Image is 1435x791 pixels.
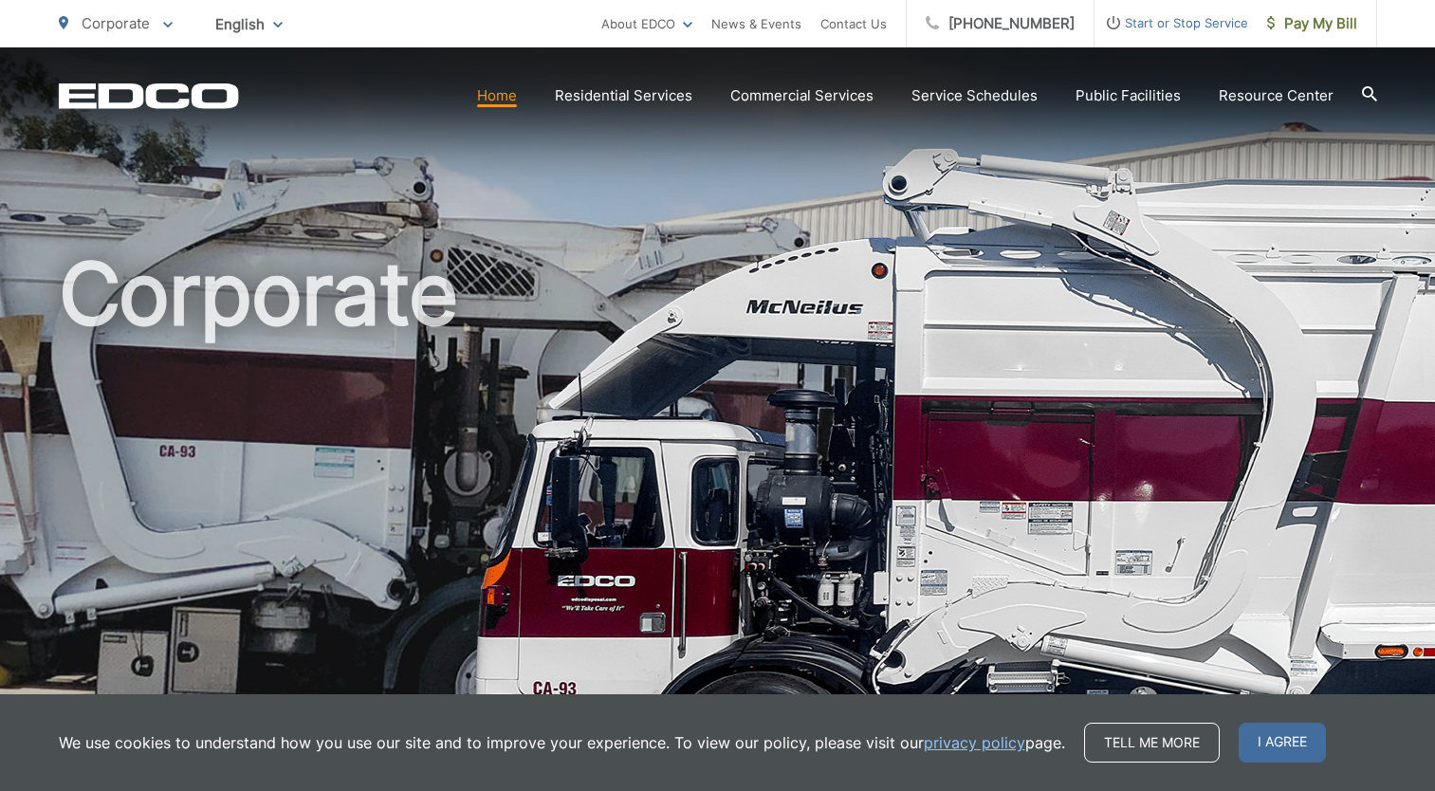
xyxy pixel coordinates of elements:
a: Contact Us [820,12,887,35]
span: English [201,8,297,41]
a: EDCD logo. Return to the homepage. [59,83,239,109]
a: Commercial Services [730,84,874,107]
a: privacy policy [924,731,1025,754]
p: We use cookies to understand how you use our site and to improve your experience. To view our pol... [59,731,1065,754]
a: Tell me more [1084,723,1220,763]
a: Service Schedules [911,84,1038,107]
a: Public Facilities [1076,84,1181,107]
a: About EDCO [601,12,692,35]
span: I agree [1239,723,1326,763]
a: Residential Services [555,84,692,107]
span: Pay My Bill [1267,12,1357,35]
a: Home [477,84,517,107]
a: News & Events [711,12,801,35]
a: Resource Center [1219,84,1334,107]
span: Corporate [82,14,150,32]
